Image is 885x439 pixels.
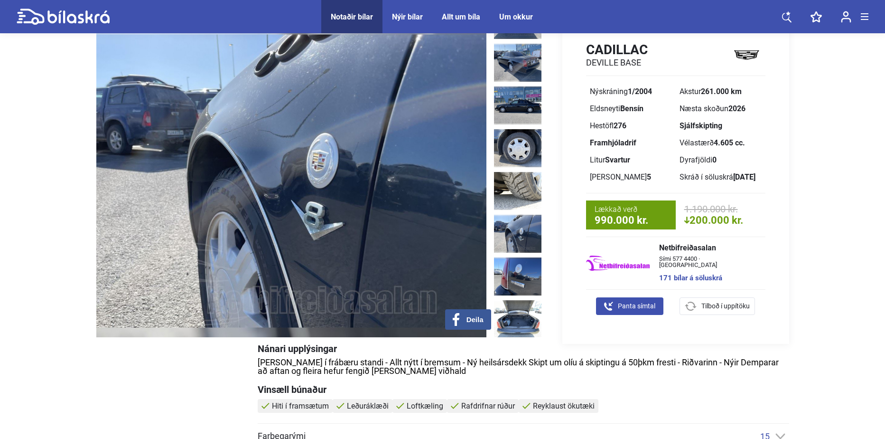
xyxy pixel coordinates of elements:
[595,215,667,226] span: 990.000 kr.
[331,12,373,21] a: Notaðir bílar
[680,121,722,130] b: Sjálfskipting
[590,88,672,95] div: Nýskráning
[659,275,755,282] a: 171 bílar á söluskrá
[647,172,651,181] b: 5
[618,301,655,311] span: Panta símtal
[728,41,765,68] img: logo Cadillac DEVILLE BASE
[680,173,762,181] div: Skráð í söluskrá
[258,344,789,353] div: Nánari upplýsingar
[733,172,755,181] b: [DATE]
[614,121,626,130] b: 276
[684,214,757,226] span: 200.000 kr.
[714,138,745,147] b: 4.605 cc.
[407,401,443,410] span: Loftkæling
[347,401,389,410] span: Leðuráklæði
[659,256,755,268] span: Sími 577 4400 · [GEOGRAPHIC_DATA]
[680,139,762,147] div: Vélastærð
[586,57,648,68] h2: DEVILLE BASE
[701,87,742,96] b: 261.000 km
[680,156,762,164] div: Dyrafjöldi
[628,87,652,96] b: 1/2004
[595,204,667,215] span: Lækkað verð
[684,204,757,214] span: 1.190.000 kr.
[494,86,541,124] img: 1698894118_7889211743522372695_52520023562402732.jpg
[494,258,541,296] img: 1698894121_1041207268936635494_52520025731639066.jpg
[494,215,541,253] img: 1698894120_8828078933739305748_52520025191211256.jpg
[533,401,595,410] span: Reyklaust ökutæki
[590,122,672,130] div: Hestöfl
[659,244,755,252] span: Netbifreiðasalan
[680,88,762,95] div: Akstur
[392,12,423,21] a: Nýir bílar
[494,44,541,82] img: 1698894118_4996127684142774541_52520022979032569.jpg
[701,301,750,311] span: Tilboð í uppítöku
[499,12,533,21] a: Um okkur
[605,155,630,164] b: Svartur
[586,42,648,57] h1: Cadillac
[461,401,515,410] span: Rafdrifnar rúður
[680,105,762,113] div: Næsta skoðun
[841,11,851,23] img: user-login.svg
[494,129,541,167] img: 1698894119_6823778904707967556_52520024103261504.jpg
[590,173,672,181] div: [PERSON_NAME]
[494,172,541,210] img: 1698894120_7407985365653028496_52520024650542582.jpg
[258,358,789,375] div: [PERSON_NAME] í frábæru standi - Allt nýtt í bremsum - Ný heilsársdekk Skipt um olíu á skiptingu ...
[272,401,329,410] span: Hiti í framsætum
[712,155,717,164] b: 0
[442,12,480,21] a: Allt um bíla
[590,138,636,147] b: Framhjóladrif
[466,315,484,324] span: Deila
[590,156,672,164] div: Litur
[728,104,745,113] b: 2026
[494,300,541,338] img: 1698894121_1496401794152358508_52520026312380162.jpg
[590,105,672,113] div: Eldsneyti
[258,385,789,394] div: Vinsæll búnaður
[445,309,491,330] button: Deila
[620,104,643,113] b: Bensín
